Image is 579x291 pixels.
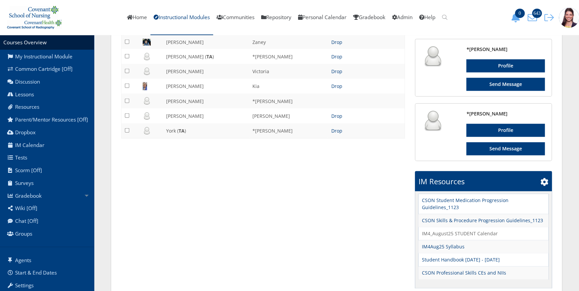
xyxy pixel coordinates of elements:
h4: *[PERSON_NAME] [466,46,545,53]
td: *[PERSON_NAME] [249,49,328,64]
a: Drop [331,68,342,75]
td: Zaney [249,35,328,49]
a: Send Message [466,78,545,91]
b: TA [206,53,212,60]
td: Kia [249,79,328,94]
button: 643 [525,13,542,22]
td: [PERSON_NAME] ( ) [162,49,249,64]
td: [PERSON_NAME] [162,94,249,108]
img: user_64.png [422,46,443,67]
a: Drop [331,53,342,60]
a: IM4Aug25 Syllabus [422,243,464,250]
a: Drop [331,39,342,45]
a: CSON Professional Skills CEs and NIIs [422,269,506,276]
td: York ( ) [162,124,249,139]
a: CSON Student Medication Progression Guidelines_1123 [422,197,545,211]
img: 1943_125_125.jpg [559,8,579,28]
td: [PERSON_NAME] [162,79,249,94]
b: TA [178,128,184,134]
a: IM4_August25 STUDENT Calendar [422,230,497,237]
td: [PERSON_NAME] [162,64,249,79]
a: Send Message [466,142,545,155]
a: Drop [331,113,342,119]
td: [PERSON_NAME] [162,108,249,123]
h4: *[PERSON_NAME] [466,110,545,117]
a: Profile [466,59,545,72]
i: Manage [540,178,548,186]
span: 0 [515,9,525,18]
td: *[PERSON_NAME] [249,124,328,139]
a: Courses Overview [3,39,47,46]
button: 0 [509,13,525,22]
a: Profile [466,124,545,137]
a: 643 [525,14,542,21]
td: Victoria [249,64,328,79]
td: [PERSON_NAME] [162,35,249,49]
td: [PERSON_NAME] [249,108,328,123]
span: 643 [532,9,542,18]
a: Drop [331,128,342,134]
a: Student Handbook [DATE] - [DATE] [422,256,499,263]
a: CSON Skills & Procedure Progression Guidelines_1123 [422,217,543,224]
td: *[PERSON_NAME] [249,94,328,108]
a: 0 [509,14,525,21]
a: Drop [331,83,342,89]
h1: IM Resources [418,176,464,187]
img: user_64.png [422,110,443,132]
